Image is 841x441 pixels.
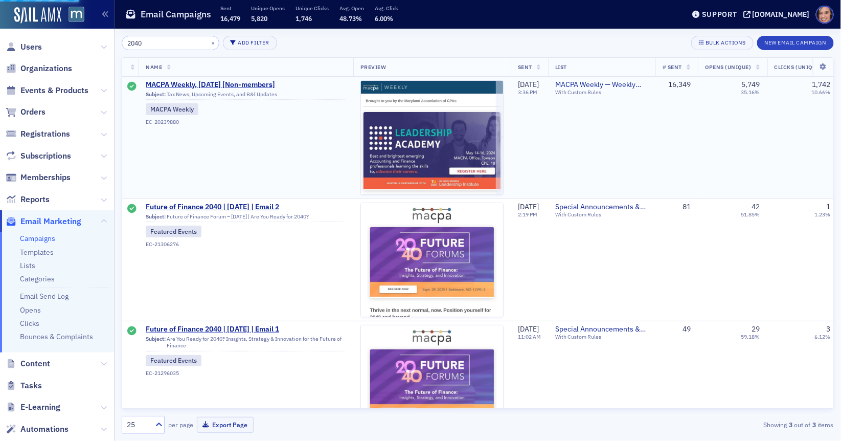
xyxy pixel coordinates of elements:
[128,326,137,337] div: Sent
[146,336,166,349] span: Subject:
[555,203,648,212] span: Special Announcements & Special Event Invitations
[6,402,60,413] a: E-Learning
[339,14,362,23] span: 48.73%
[6,63,72,74] a: Organizations
[555,334,648,340] div: With Custom Rules
[705,63,751,71] span: Opens (Unique)
[146,336,346,351] div: Are You Ready for 2040? Insights, Strategy & Innovation for the Future of Finance
[6,41,42,53] a: Users
[757,37,834,47] a: New Email Campaign
[555,80,648,90] a: MACPA Weekly — Weekly Newsletter (for members only)
[757,36,834,50] button: New Email Campaign
[518,202,539,211] span: [DATE]
[518,211,537,218] time: 2:19 PM
[827,203,831,212] div: 1
[663,325,691,334] div: 49
[775,63,822,71] span: Clicks (Unique)
[20,261,35,270] a: Lists
[663,63,682,71] span: # Sent
[251,5,285,12] p: Unique Opens
[20,128,70,140] span: Registrations
[20,234,55,243] a: Campaigns
[146,226,201,237] div: Featured Events
[6,172,71,183] a: Memberships
[127,420,149,430] div: 25
[122,36,219,50] input: Search…
[811,420,818,429] strong: 3
[555,211,648,218] div: With Custom Rules
[6,424,69,435] a: Automations
[518,89,537,96] time: 3:36 PM
[20,332,93,341] a: Bounces & Complaints
[146,213,346,223] div: Future of Finance Forum – [DATE] | Are You Ready for 2040?
[146,91,166,98] span: Subject:
[360,63,387,71] span: Preview
[6,380,42,391] a: Tasks
[128,82,137,92] div: Sent
[742,80,760,90] div: 5,749
[20,85,88,96] span: Events & Products
[6,85,88,96] a: Events & Products
[812,89,831,96] div: 10.66%
[146,241,346,248] div: EC-21306276
[209,38,218,47] button: ×
[146,80,346,90] a: MACPA Weekly, [DATE] [Non-members]
[20,274,55,283] a: Categories
[787,420,794,429] strong: 3
[20,402,60,413] span: E-Learning
[146,91,346,100] div: Tax News, Upcoming Events, and B&I Updates
[20,358,50,369] span: Content
[20,292,69,301] a: Email Send Log
[61,7,84,24] a: View Homepage
[20,305,41,315] a: Opens
[816,6,834,24] span: Profile
[14,7,61,24] img: SailAMX
[604,420,834,429] div: Showing out of items
[741,334,760,340] div: 59.18%
[663,80,691,90] div: 16,349
[752,325,760,334] div: 29
[375,5,399,12] p: Avg. Click
[197,417,254,433] button: Export Page
[146,325,346,334] a: Future of Finance 2040 | [DATE] | Email 1
[69,7,84,23] img: SailAMX
[20,106,46,118] span: Orders
[339,5,364,12] p: Avg. Open
[6,150,71,162] a: Subscriptions
[168,420,193,429] label: per page
[296,5,329,12] p: Unique Clicks
[20,216,81,227] span: Email Marketing
[146,203,346,212] a: Future of Finance 2040 | [DATE] | Email 2
[20,150,71,162] span: Subscriptions
[6,194,50,205] a: Reports
[20,194,50,205] span: Reports
[815,334,831,340] div: 6.12%
[691,36,753,50] button: Bulk Actions
[6,128,70,140] a: Registrations
[223,36,277,50] button: Add Filter
[6,358,50,369] a: Content
[518,333,541,340] time: 11:02 AM
[146,103,198,115] div: MACPA Weekly
[20,380,42,391] span: Tasks
[812,80,831,90] div: 1,742
[741,211,760,218] div: 51.85%
[20,248,54,257] a: Templates
[141,8,211,20] h1: Email Campaigns
[128,204,137,214] div: Sent
[146,370,346,377] div: EC-21296035
[555,89,648,96] div: With Custom Rules
[827,325,831,334] div: 3
[20,41,42,53] span: Users
[251,14,267,23] span: 5,820
[6,106,46,118] a: Orders
[663,203,691,212] div: 81
[518,324,539,334] span: [DATE]
[702,10,737,19] div: Support
[518,63,532,71] span: Sent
